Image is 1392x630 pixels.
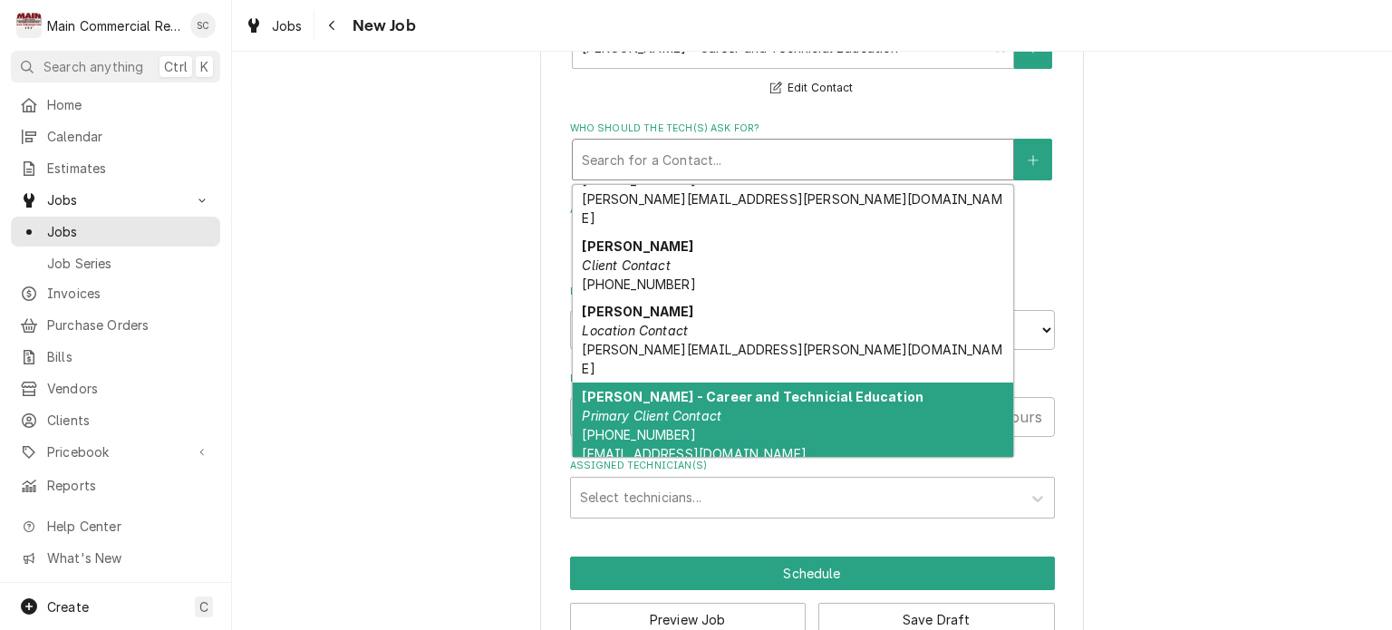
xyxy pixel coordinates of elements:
label: Estimated Arrival Time [570,285,1055,299]
span: Create [47,599,89,615]
span: Purchase Orders [47,315,211,334]
span: Clients [47,411,211,430]
span: Bills [47,347,211,366]
span: New Job [347,14,416,38]
div: Estimated Job Duration [570,372,1055,436]
span: Pricebook [47,442,184,461]
button: Edit Contact [768,77,855,100]
a: Calendar [11,121,220,151]
em: Primary Client Contact [582,408,721,423]
div: Estimated Arrival Time [570,285,1055,349]
label: Who should the tech(s) ask for? [570,121,1055,136]
a: Job Series [11,248,220,278]
a: Bills [11,342,220,372]
input: Date [570,310,806,350]
em: Location Contact [582,323,688,338]
span: [PHONE_NUMBER] [EMAIL_ADDRESS][DOMAIN_NAME] [582,427,806,461]
a: Go to Pricebook [11,437,220,467]
a: Clients [11,405,220,435]
span: Help Center [47,517,209,536]
a: Estimates [11,153,220,183]
span: Reports [47,476,211,495]
div: Button Group Row [570,557,1055,590]
span: Ctrl [164,57,188,76]
button: Search anythingCtrlK [11,51,220,82]
label: Estimated Job Duration [570,372,1055,386]
span: K [200,57,208,76]
a: Go to What's New [11,543,220,573]
a: Vendors [11,373,220,403]
a: Go to Help Center [11,511,220,541]
div: hours [990,397,1055,437]
span: Jobs [47,190,184,209]
span: Jobs [272,16,303,35]
svg: Create New Contact [1028,154,1039,167]
a: Reports [11,470,220,500]
span: Vendors [47,379,211,398]
div: Main Commercial Refrigeration Service [47,16,180,35]
a: Home [11,90,220,120]
strong: [PERSON_NAME] [582,304,693,319]
div: Assigned Technician(s) [570,459,1055,518]
em: Client Contact [582,257,670,273]
a: Jobs [237,11,310,41]
span: [PERSON_NAME][EMAIL_ADDRESS][PERSON_NAME][DOMAIN_NAME] [582,342,1001,376]
span: Home [47,95,211,114]
a: Jobs [11,217,220,247]
strong: [PERSON_NAME] [582,238,693,254]
span: Calendar [47,127,211,146]
a: Go to Jobs [11,185,220,215]
a: Invoices [11,278,220,308]
a: Purchase Orders [11,310,220,340]
span: What's New [47,548,209,567]
div: Sharon Campbell's Avatar [190,13,216,38]
div: Who should the tech(s) ask for? [570,121,1055,180]
button: Schedule [570,557,1055,590]
span: C [199,597,208,616]
div: M [16,13,42,38]
div: SC [190,13,216,38]
span: Search anything [43,57,143,76]
span: [PHONE_NUMBER] [PERSON_NAME][EMAIL_ADDRESS][PERSON_NAME][DOMAIN_NAME] [582,172,1001,226]
div: Who called in this service? [570,9,1055,99]
div: Attachments [570,203,1055,263]
label: Attachments [570,203,1055,218]
span: Job Series [47,254,211,273]
span: Estimates [47,159,211,178]
button: Create New Contact [1014,139,1052,180]
button: Navigate back [318,11,347,40]
div: Main Commercial Refrigeration Service's Avatar [16,13,42,38]
span: Jobs [47,222,211,241]
span: [PHONE_NUMBER] [582,276,695,292]
label: Assigned Technician(s) [570,459,1055,473]
span: Invoices [47,284,211,303]
strong: [PERSON_NAME] - Career and Technicial Education [582,389,923,404]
